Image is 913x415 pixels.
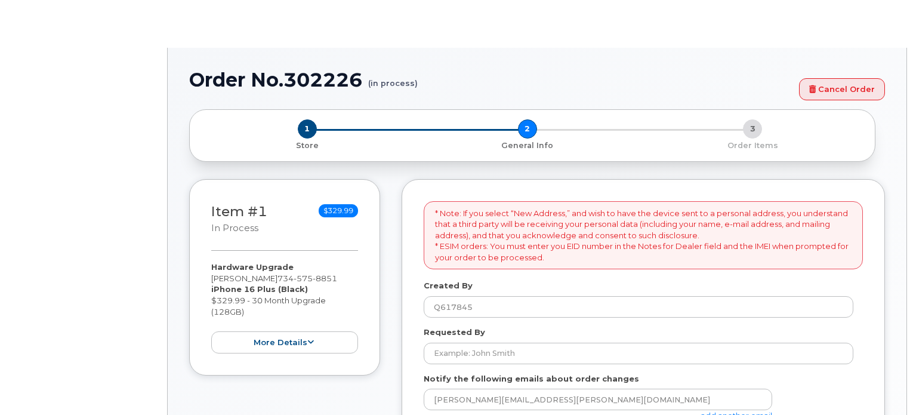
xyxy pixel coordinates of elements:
h1: Order No.302226 [189,69,793,90]
span: 8851 [313,273,337,283]
p: * Note: If you select “New Address,” and wish to have the device sent to a personal address, you ... [435,208,852,263]
small: (in process) [368,69,418,88]
h3: Item #1 [211,204,267,235]
span: 734 [277,273,337,283]
label: Created By [424,280,473,291]
button: more details [211,331,358,353]
input: Example: John Smith [424,343,853,364]
strong: Hardware Upgrade [211,262,294,272]
a: Cancel Order [799,78,885,100]
span: 575 [294,273,313,283]
div: [PERSON_NAME] $329.99 - 30 Month Upgrade (128GB) [211,262,358,353]
input: Example: john@appleseed.com [424,389,772,410]
strong: iPhone 16 Plus (Black) [211,284,308,294]
span: 1 [298,119,317,139]
span: $329.99 [319,204,358,217]
a: 1 Store [199,139,415,151]
label: Notify the following emails about order changes [424,373,639,385]
p: Store [204,140,410,151]
small: in process [211,223,258,233]
label: Requested By [424,327,485,338]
